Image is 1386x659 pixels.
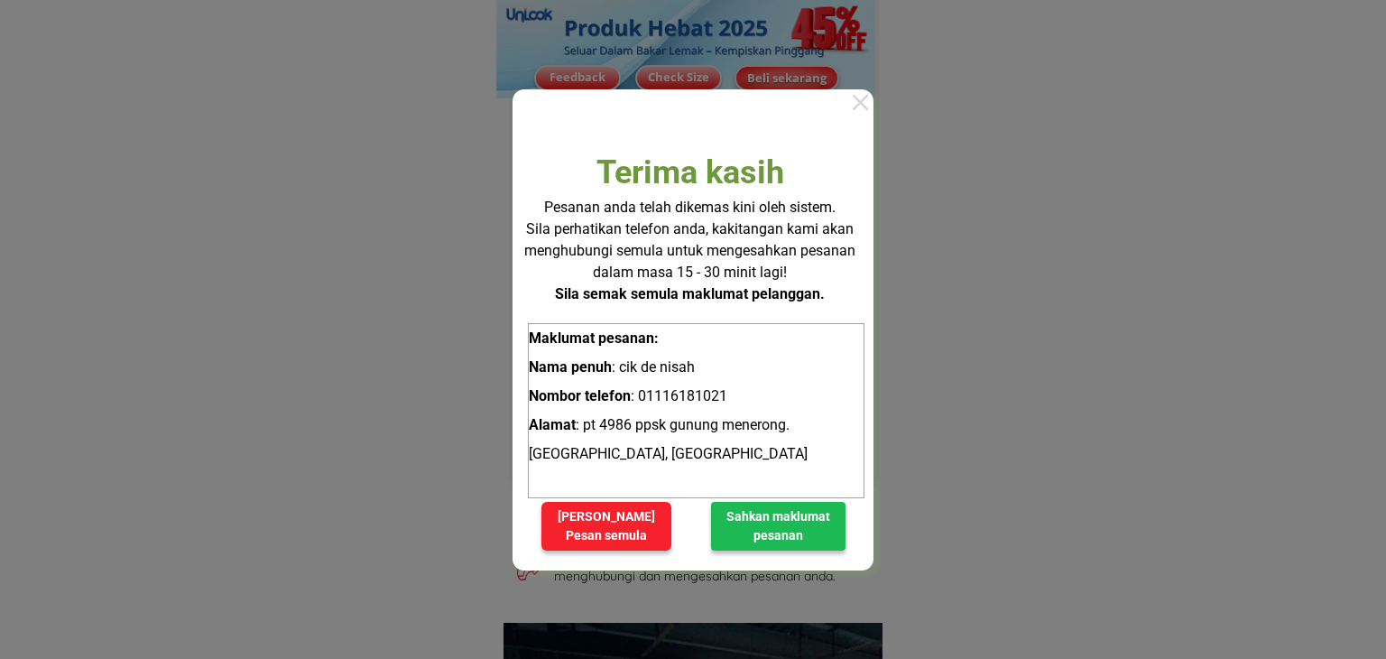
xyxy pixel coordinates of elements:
[541,526,671,545] div: Pesan semula
[529,329,659,376] span: Maklumat pesanan: Nama penuh
[529,416,576,433] span: Alamat
[528,323,864,498] p: : cik de nisah : 01116181021 : pt 4986 ppsk gunung menerong. [GEOGRAPHIC_DATA], [GEOGRAPHIC_DATA]
[541,507,671,545] div: [PERSON_NAME]
[711,507,845,545] div: Sahkan maklumat pesanan
[522,197,858,305] p: Pesanan anda telah dikemas kini oleh sistem. Sila perhatikan telefon anda, kakitangan kami akan m...
[596,148,797,197] p: Terima kasih
[555,285,825,302] span: Sila semak semula maklumat pelanggan.
[529,387,631,404] span: Nombor telefon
